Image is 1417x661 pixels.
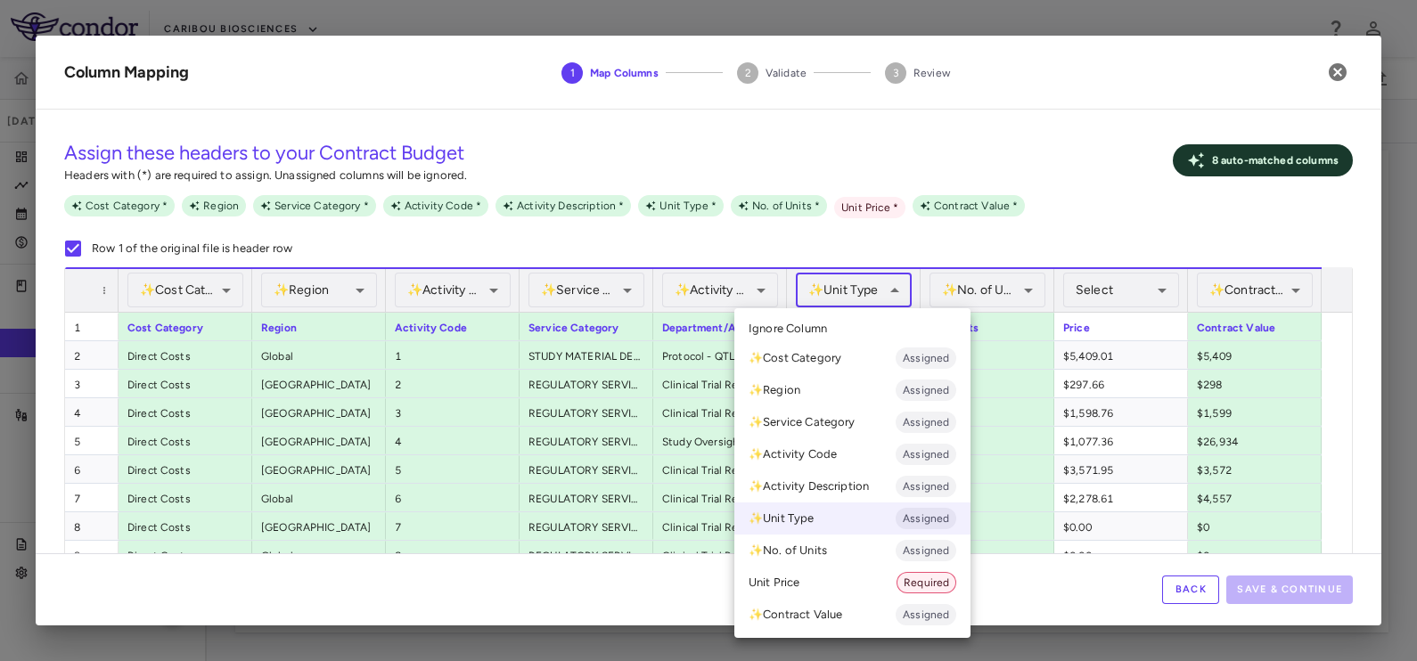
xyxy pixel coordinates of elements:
[896,607,956,623] span: Assigned
[896,478,956,494] span: Assigned
[734,406,971,438] li: ✨ Service Category
[734,567,971,599] li: Unit Price
[896,510,956,526] span: Assigned
[896,414,956,430] span: Assigned
[734,502,971,535] li: ✨ Unit Type
[734,342,971,374] li: ✨ Cost Category
[896,382,956,398] span: Assigned
[897,575,955,591] span: Required
[734,599,971,631] li: ✨ Contract Value
[896,446,956,462] span: Assigned
[749,321,827,337] span: Ignore Column
[896,543,956,559] span: Assigned
[734,438,971,470] li: ✨ Activity Code
[734,470,971,502] li: ✨ Activity Description
[734,374,971,406] li: ✨ Region
[734,535,971,567] li: ✨ No. of Units
[896,350,956,366] span: Assigned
